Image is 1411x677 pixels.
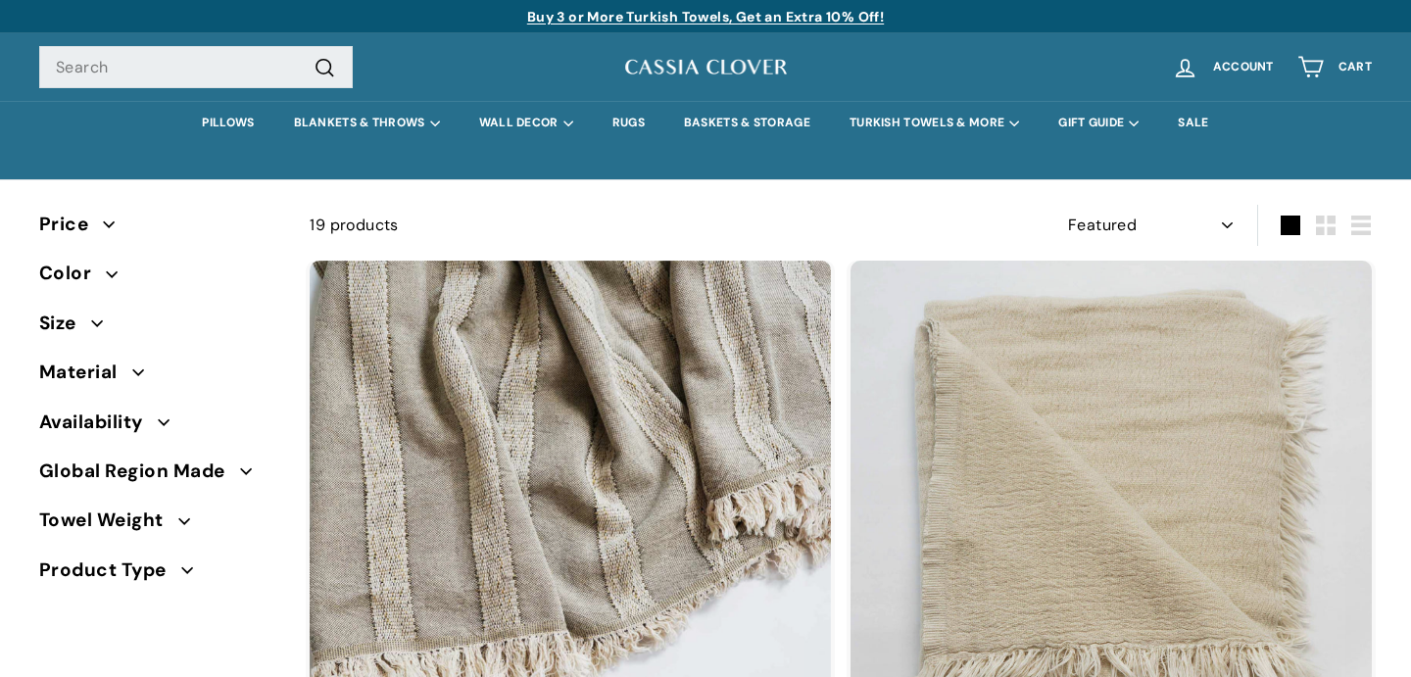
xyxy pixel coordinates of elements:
span: Price [39,210,103,239]
span: Account [1213,61,1274,73]
summary: TURKISH TOWELS & MORE [830,101,1039,145]
button: Size [39,304,278,353]
span: Cart [1338,61,1372,73]
a: Cart [1286,38,1384,96]
button: Availability [39,403,278,452]
a: SALE [1158,101,1228,145]
a: BASKETS & STORAGE [664,101,830,145]
span: Product Type [39,556,181,585]
span: Availability [39,408,158,437]
button: Global Region Made [39,452,278,501]
a: Buy 3 or More Turkish Towels, Get an Extra 10% Off! [527,8,884,25]
summary: WALL DECOR [460,101,593,145]
span: Global Region Made [39,457,240,486]
a: RUGS [593,101,664,145]
span: Size [39,309,91,338]
button: Color [39,254,278,303]
a: Account [1160,38,1286,96]
input: Search [39,46,353,89]
span: Material [39,358,132,387]
button: Material [39,353,278,402]
a: PILLOWS [182,101,273,145]
div: 19 products [310,213,841,238]
summary: BLANKETS & THROWS [274,101,460,145]
button: Price [39,205,278,254]
span: Towel Weight [39,506,178,535]
button: Towel Weight [39,501,278,550]
span: Color [39,259,106,288]
summary: GIFT GUIDE [1039,101,1158,145]
button: Product Type [39,551,278,600]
